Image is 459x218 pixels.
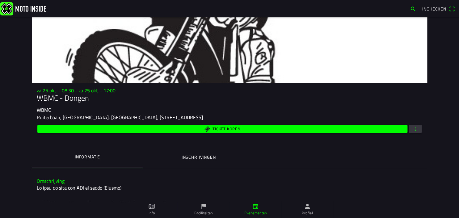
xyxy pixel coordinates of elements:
a: zoeken [407,3,419,14]
ion-text: Ruiterbaan, [GEOGRAPHIC_DATA], [GEOGRAPHIC_DATA], [STREET_ADDRESS] [37,114,203,121]
h3: za 25 okt. - 08:30 - za 25 okt. - 17:00 [37,88,422,94]
ion-label: Evenementen [244,210,267,216]
ion-icon: papier [148,203,155,210]
h3: Omschrijving [37,178,422,184]
a: IncheckenQR-scanner [419,3,458,14]
span: Ticket kopen [213,127,240,131]
ion-label: Profiel [302,210,313,216]
ion-text: WBMC [37,106,51,114]
ion-icon: vlag [200,203,207,210]
ion-label: Informatie [75,153,100,160]
ion-label: Inschrijvingen [182,154,216,161]
ion-label: Info [149,210,155,216]
span: Inchecken [422,6,446,12]
h1: WBMC - Dongen [37,94,422,103]
ion-icon: kalender [252,203,259,210]
ion-label: Faciliteiten [194,210,213,216]
ion-icon: persoon [304,203,311,210]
